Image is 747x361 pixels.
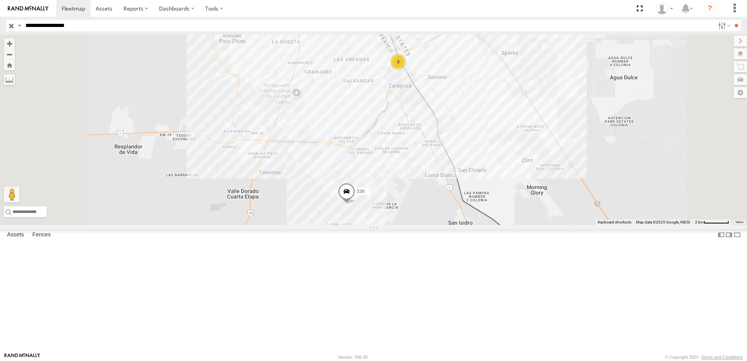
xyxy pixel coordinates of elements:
[357,189,365,195] span: 338
[734,87,747,98] label: Map Settings
[4,353,40,361] a: Visit our Website
[693,220,731,225] button: Map Scale: 2 km per 61 pixels
[4,60,15,70] button: Zoom Home
[8,6,48,11] img: rand-logo.svg
[717,229,725,241] label: Dock Summary Table to the Left
[725,229,733,241] label: Dock Summary Table to the Right
[636,220,690,224] span: Map data ©2025 Google, INEGI
[29,229,55,240] label: Fences
[704,2,716,15] i: ?
[701,355,743,359] a: Terms and Conditions
[338,355,368,359] div: Version: 306.00
[715,20,732,31] label: Search Filter Options
[733,229,741,241] label: Hide Summary Table
[4,38,15,49] button: Zoom in
[598,220,631,225] button: Keyboard shortcuts
[4,49,15,60] button: Zoom out
[735,221,743,224] a: Terms (opens in new tab)
[653,3,676,14] div: omar hernandez
[16,20,23,31] label: Search Query
[390,54,406,70] div: 3
[4,74,15,85] label: Measure
[3,229,28,240] label: Assets
[665,355,743,359] div: © Copyright 2025 -
[695,220,704,224] span: 2 km
[4,187,20,202] button: Drag Pegman onto the map to open Street View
